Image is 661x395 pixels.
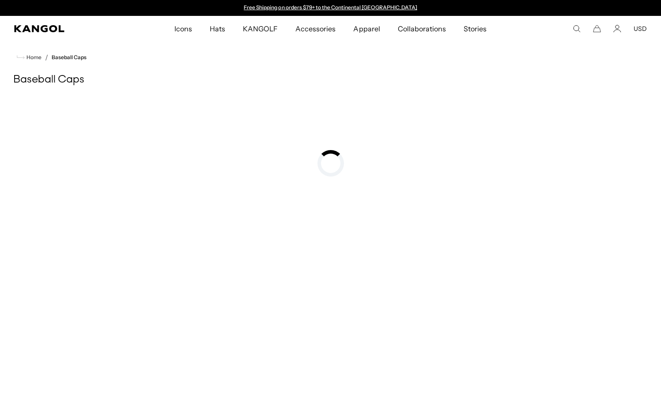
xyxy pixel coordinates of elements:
span: Accessories [295,16,336,41]
a: Account [613,25,621,33]
span: Stories [464,16,487,41]
a: Apparel [344,16,389,41]
a: Stories [455,16,495,41]
a: Hats [201,16,234,41]
button: USD [634,25,647,33]
a: Home [17,53,42,61]
span: Home [25,54,42,60]
div: 1 of 2 [240,4,422,11]
a: Accessories [287,16,344,41]
li: / [42,52,48,63]
slideshow-component: Announcement bar [240,4,422,11]
button: Cart [593,25,601,33]
h1: Baseball Caps [13,73,648,87]
a: Baseball Caps [52,54,87,60]
a: Icons [166,16,201,41]
summary: Search here [573,25,581,33]
div: Announcement [240,4,422,11]
a: KANGOLF [234,16,287,41]
a: Kangol [14,25,115,32]
span: Collaborations [398,16,446,41]
a: Free Shipping on orders $79+ to the Continental [GEOGRAPHIC_DATA] [244,4,417,11]
span: Icons [174,16,192,41]
span: KANGOLF [243,16,278,41]
span: Hats [210,16,225,41]
span: Apparel [353,16,380,41]
a: Collaborations [389,16,455,41]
